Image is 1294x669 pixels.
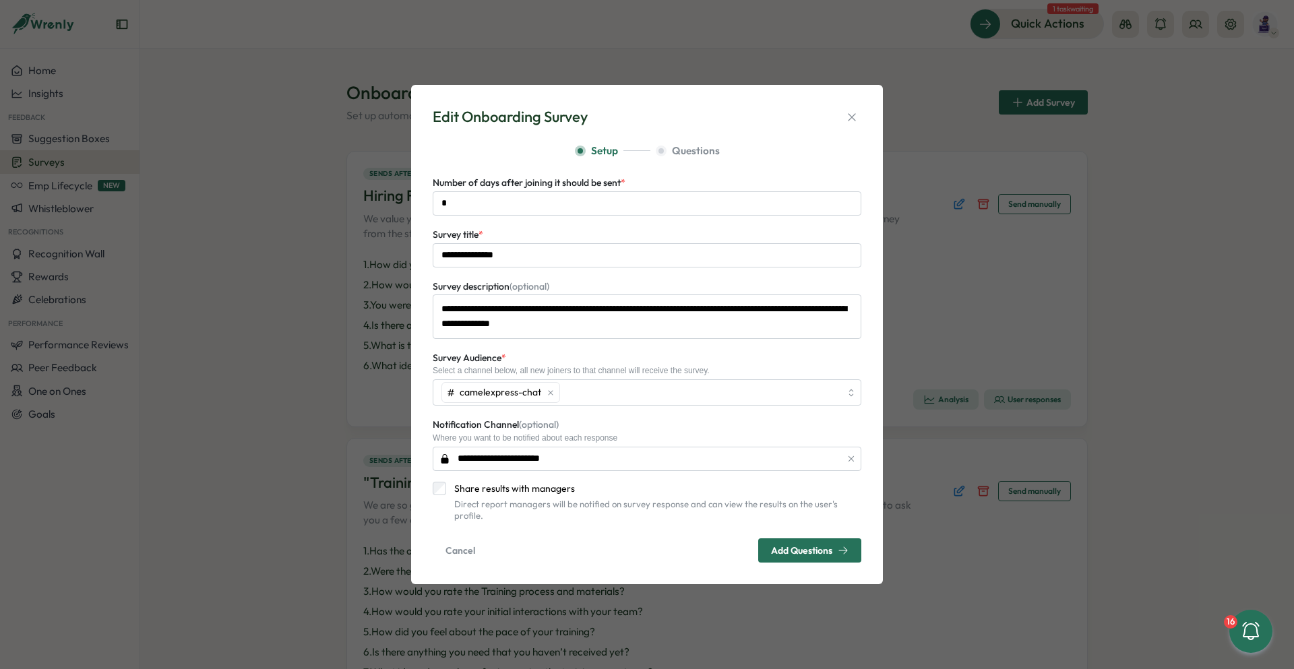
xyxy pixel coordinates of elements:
[446,482,861,495] label: Share results with managers
[433,351,506,366] label: Survey Audience
[433,228,483,243] label: Survey title
[510,280,549,292] span: (optional)
[1229,610,1272,653] button: 16
[758,538,861,563] button: Add Questions
[575,144,650,158] button: Setup
[454,499,838,521] span: Direct report managers will be notified on survey response and can view the results on the user's...
[433,280,549,292] span: Survey description
[1224,615,1237,629] div: 16
[433,106,588,127] div: Edit Onboarding Survey
[771,546,832,555] span: Add Questions
[433,433,861,443] div: Where you want to be notified about each response
[519,418,559,431] span: (optional)
[433,366,861,375] div: Select a channel below, all new joiners to that channel will receive the survey.
[656,144,720,158] button: Questions
[433,538,488,563] button: Cancel
[445,539,475,562] span: Cancel
[460,385,541,400] span: camelexpress-chat
[433,176,625,191] label: Number of days after joining it should be sent
[433,418,559,431] span: Notification Channel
